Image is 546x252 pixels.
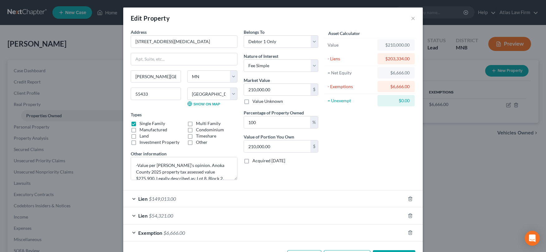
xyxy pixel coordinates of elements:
[139,133,149,139] label: Land
[131,29,147,35] span: Address
[139,120,165,127] label: Single Family
[138,213,148,219] span: Lien
[328,98,375,104] div: = Unexempt
[310,140,318,152] div: $
[244,109,304,116] label: Percentage of Property Owned
[244,29,265,35] span: Belongs To
[244,116,310,128] input: 0.00
[149,196,176,202] span: $149,013.00
[328,56,375,62] div: - Liens
[252,158,285,164] label: Acquired [DATE]
[328,42,375,48] div: Value
[383,98,410,104] div: $0.00
[383,56,410,62] div: $203,334.00
[383,42,410,48] div: $210,000.00
[131,150,167,157] label: Other information
[131,88,181,100] input: Enter zip...
[196,120,221,127] label: Multi Family
[383,83,410,90] div: $6,666.00
[196,133,216,139] label: Timeshare
[139,127,167,133] label: Manufactured
[411,14,415,22] button: ×
[244,53,278,59] label: Nature of Interest
[244,140,310,152] input: 0.00
[149,213,173,219] span: $54,321.00
[244,134,294,140] label: Value of Portion You Own
[328,83,375,90] div: - Exemptions
[131,111,142,118] label: Types
[383,70,410,76] div: $6,666.00
[244,77,270,83] label: Market Value
[310,84,318,96] div: $
[131,36,237,48] input: Enter address...
[139,139,179,145] label: Investment Property
[131,71,181,83] input: Enter city...
[163,230,185,236] span: $6,666.00
[131,53,237,65] input: Apt, Suite, etc...
[196,139,207,145] label: Other
[252,98,283,104] label: Value Unknown
[310,116,318,128] div: %
[244,84,310,96] input: 0.00
[525,231,540,246] div: Open Intercom Messenger
[131,14,170,23] div: Edit Property
[138,230,162,236] span: Exemption
[328,70,375,76] div: = Net Equity
[187,101,220,106] a: Show on Map
[328,30,360,37] label: Asset Calculator
[196,127,224,133] label: Condominium
[138,196,148,202] span: Lien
